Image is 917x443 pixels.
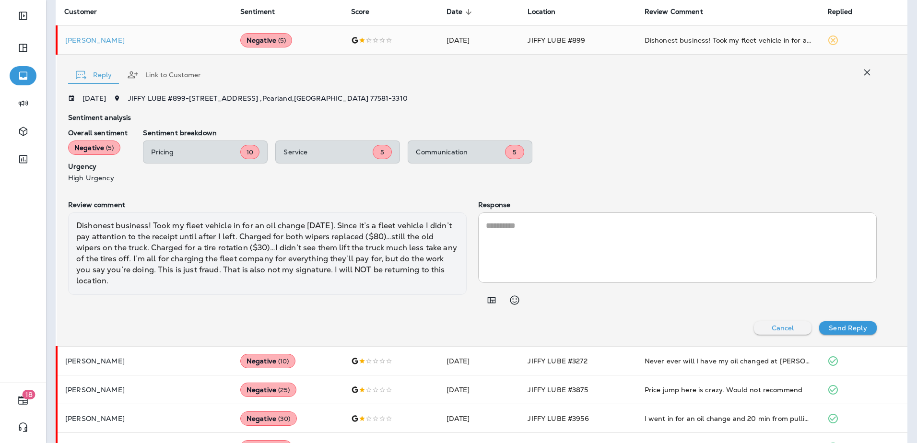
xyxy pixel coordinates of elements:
[64,8,109,16] span: Customer
[68,212,467,294] div: Dishonest business! Took my fleet vehicle in for an oil change [DATE]. Since it’s a fleet vehicle...
[645,35,812,45] div: Dishonest business! Took my fleet vehicle in for an oil change today. Since it’s a fleet vehicle ...
[528,385,588,394] span: JIFFY LUBE #3875
[247,148,253,156] span: 10
[447,8,475,16] span: Date
[128,94,408,103] span: JIFFY LUBE #899 - [STREET_ADDRESS] , Pearland , [GEOGRAPHIC_DATA] 77581-3310
[68,174,128,182] p: High Urgency
[439,26,520,55] td: [DATE]
[23,390,35,399] span: 18
[82,94,106,102] p: [DATE]
[645,8,703,16] span: Review Comment
[645,8,716,16] span: Review Comment
[505,291,524,310] button: Select an emoji
[68,58,119,92] button: Reply
[513,148,517,156] span: 5
[645,385,812,395] div: Price jump here is crazy. Would not recommend
[240,8,275,16] span: Sentiment
[278,386,290,394] span: ( 25 )
[68,140,120,155] div: Negative
[10,391,36,410] button: 18
[827,8,865,16] span: Replied
[119,58,209,92] button: Link to Customer
[439,347,520,375] td: [DATE]
[65,386,225,394] p: [PERSON_NAME]
[754,321,811,335] button: Cancel
[278,415,291,423] span: ( 30 )
[65,36,225,44] p: [PERSON_NAME]
[478,201,877,209] p: Response
[645,356,812,366] div: Never ever will I have my oil changed at Jiffy Lube again. 13.00 x 3 for extra oil is one thing b...
[240,8,287,16] span: Sentiment
[278,36,286,45] span: ( 5 )
[68,163,128,170] p: Urgency
[528,357,587,365] span: JIFFY LUBE #3272
[65,36,225,44] div: Click to view Customer Drawer
[482,291,501,310] button: Add in a premade template
[447,8,463,16] span: Date
[439,404,520,433] td: [DATE]
[528,36,585,45] span: JIFFY LUBE #899
[772,324,794,332] p: Cancel
[283,148,373,156] p: Service
[10,6,36,25] button: Expand Sidebar
[645,414,812,423] div: I went in for an oil change and 20 min from pulling out every light in the dash board was flashin...
[240,33,293,47] div: Negative
[351,8,370,16] span: Score
[829,324,867,332] p: Send Reply
[151,148,240,156] p: Pricing
[416,148,505,156] p: Communication
[240,383,296,397] div: Negative
[68,201,467,209] p: Review comment
[351,8,382,16] span: Score
[819,321,877,335] button: Send Reply
[528,8,555,16] span: Location
[240,354,295,368] div: Negative
[65,415,225,422] p: [PERSON_NAME]
[278,357,289,365] span: ( 10 )
[68,114,877,121] p: Sentiment analysis
[240,411,297,426] div: Negative
[106,144,114,152] span: ( 5 )
[528,8,568,16] span: Location
[143,129,877,137] p: Sentiment breakdown
[827,8,852,16] span: Replied
[528,414,588,423] span: JIFFY LUBE #3956
[439,375,520,404] td: [DATE]
[65,357,225,365] p: [PERSON_NAME]
[68,129,128,137] p: Overall sentiment
[380,148,384,156] span: 5
[64,8,97,16] span: Customer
